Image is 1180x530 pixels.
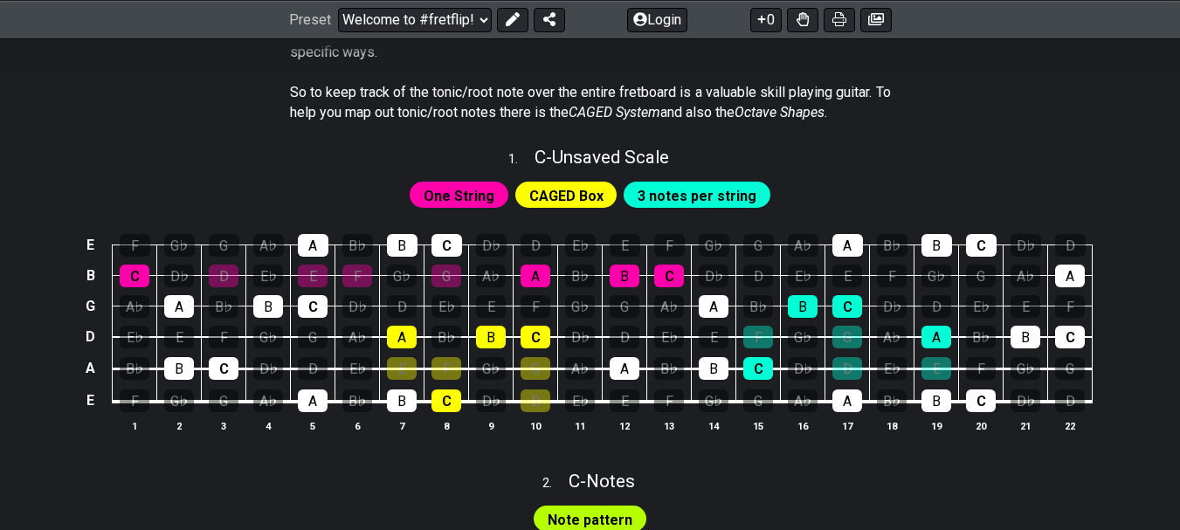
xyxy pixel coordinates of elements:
[788,389,818,412] div: A♭
[788,234,818,257] div: A♭
[298,295,328,318] div: C
[966,357,996,380] div: F
[966,389,996,412] div: C
[253,265,283,287] div: E♭
[534,7,565,31] button: Share Preset
[387,265,417,287] div: G♭
[569,471,635,492] span: C - Notes
[1055,389,1085,412] div: D
[120,357,149,380] div: B♭
[788,326,818,348] div: G♭
[521,326,550,348] div: C
[781,416,825,435] th: 16
[298,265,328,287] div: E
[508,150,535,169] span: 1 .
[787,7,818,31] button: Toggle Dexterity for all fretkits
[542,474,569,493] span: 2 .
[1011,326,1040,348] div: B
[342,357,372,380] div: E♭
[654,265,684,287] div: C
[743,326,773,348] div: F
[654,357,684,380] div: B♭
[610,326,639,348] div: D
[290,83,891,122] p: So to keep track of the tonic/root note over the entire fretboard is a valuable skill playing gui...
[342,389,372,412] div: B♭
[529,183,604,209] span: First enable full edit mode to edit
[521,389,550,412] div: D
[743,357,773,380] div: C
[335,416,380,435] th: 6
[209,265,238,287] div: D
[565,389,595,412] div: E♭
[298,389,328,412] div: A
[610,265,639,287] div: B
[164,295,194,318] div: A
[832,234,863,257] div: A
[476,234,507,257] div: D♭
[750,7,782,31] button: 0
[743,295,773,318] div: B♭
[431,357,461,380] div: F
[1011,234,1041,257] div: D♭
[610,234,640,257] div: E
[565,234,596,257] div: E♭
[80,353,101,385] td: A
[1004,416,1048,435] th: 21
[164,234,195,257] div: G♭
[832,265,862,287] div: E
[209,326,238,348] div: F
[476,295,506,318] div: E
[921,295,951,318] div: D
[966,326,996,348] div: B♭
[699,234,729,257] div: G♭
[253,389,283,412] div: A♭
[736,416,781,435] th: 15
[120,326,149,348] div: E♭
[603,416,647,435] th: 12
[654,326,684,348] div: E♭
[921,357,951,380] div: E
[860,7,892,31] button: Create image
[164,265,194,287] div: D♭
[877,295,907,318] div: D♭
[610,389,639,412] div: E
[120,234,150,257] div: F
[120,265,149,287] div: C
[692,416,736,435] th: 14
[246,416,291,435] th: 4
[921,326,951,348] div: A
[1055,234,1086,257] div: D
[209,295,238,318] div: B♭
[699,295,728,318] div: A
[1011,295,1040,318] div: E
[959,416,1004,435] th: 20
[1055,357,1085,380] div: G
[1055,265,1085,287] div: A
[120,295,149,318] div: A♭
[610,295,639,318] div: G
[342,265,372,287] div: F
[788,357,818,380] div: D♭
[870,416,914,435] th: 18
[497,7,528,31] button: Edit Preset
[469,416,514,435] th: 9
[743,234,774,257] div: G
[877,234,907,257] div: B♭
[80,321,101,353] td: D
[80,291,101,321] td: G
[921,389,951,412] div: B
[1048,416,1093,435] th: 22
[1011,265,1040,287] div: A♭
[424,416,469,435] th: 8
[565,295,595,318] div: G♭
[431,326,461,348] div: B♭
[209,234,239,257] div: G
[914,416,959,435] th: 19
[877,389,907,412] div: B♭
[476,326,506,348] div: B
[921,265,951,287] div: G♭
[431,234,462,257] div: C
[157,416,202,435] th: 2
[877,265,907,287] div: F
[565,326,595,348] div: D♭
